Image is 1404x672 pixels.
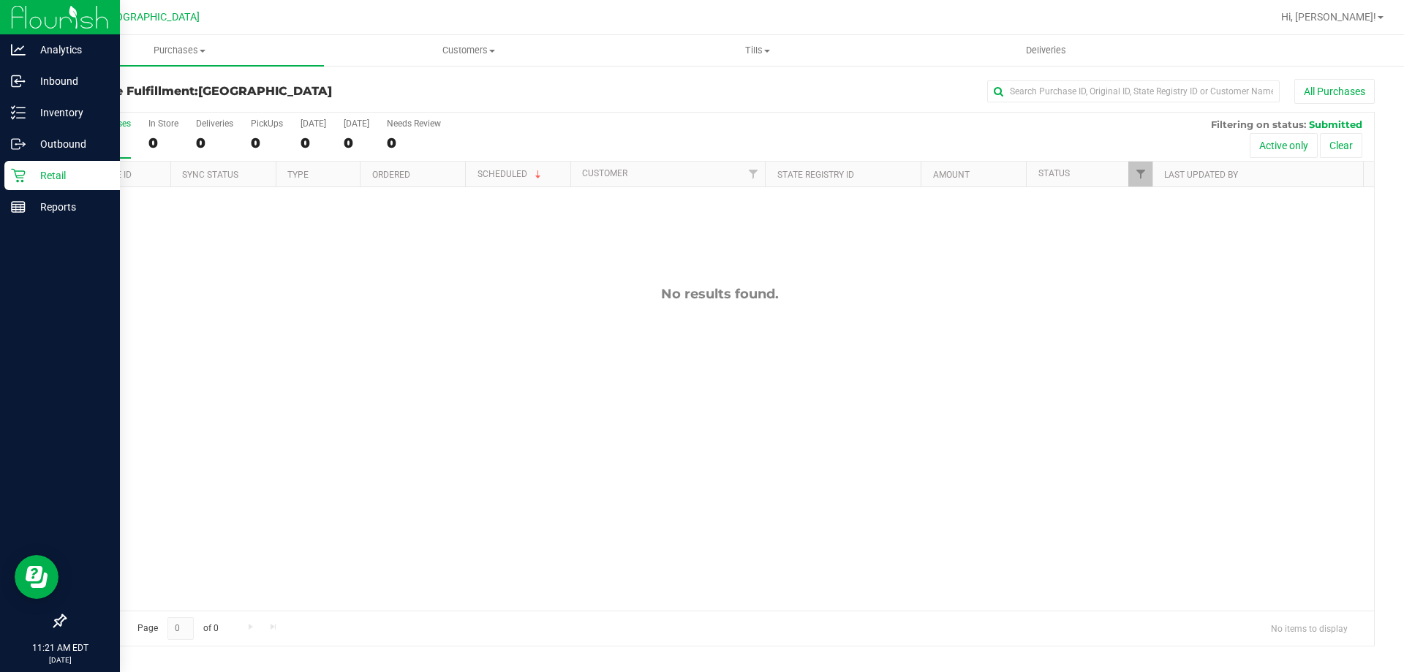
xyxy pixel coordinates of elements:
span: Submitted [1309,118,1362,130]
a: Scheduled [478,169,544,179]
a: Purchases [35,35,324,66]
div: In Store [148,118,178,129]
inline-svg: Inventory [11,105,26,120]
div: No results found. [65,286,1374,302]
span: Filtering on status: [1211,118,1306,130]
a: Customer [582,168,627,178]
div: 0 [344,135,369,151]
a: Sync Status [182,170,238,180]
h3: Purchase Fulfillment: [64,85,501,98]
button: All Purchases [1294,79,1375,104]
input: Search Purchase ID, Original ID, State Registry ID or Customer Name... [987,80,1280,102]
p: Inventory [26,104,113,121]
p: 11:21 AM EDT [7,641,113,654]
inline-svg: Reports [11,200,26,214]
a: Last Updated By [1164,170,1238,180]
span: Customers [325,44,612,57]
a: Filter [741,162,765,186]
div: 0 [301,135,326,151]
a: Tills [613,35,902,66]
a: Status [1038,168,1070,178]
span: Tills [614,44,901,57]
button: Clear [1320,133,1362,158]
div: 0 [148,135,178,151]
span: Purchases [35,44,324,57]
span: Deliveries [1006,44,1086,57]
span: Hi, [PERSON_NAME]! [1281,11,1376,23]
a: Filter [1128,162,1152,186]
p: Outbound [26,135,113,153]
p: Reports [26,198,113,216]
a: Ordered [372,170,410,180]
span: No items to display [1259,617,1359,639]
span: [GEOGRAPHIC_DATA] [198,84,332,98]
inline-svg: Retail [11,168,26,183]
div: [DATE] [344,118,369,129]
div: PickUps [251,118,283,129]
span: Page of 0 [125,617,230,640]
p: [DATE] [7,654,113,665]
div: Deliveries [196,118,233,129]
div: Needs Review [387,118,441,129]
a: State Registry ID [777,170,854,180]
a: Customers [324,35,613,66]
inline-svg: Inbound [11,74,26,88]
inline-svg: Analytics [11,42,26,57]
iframe: Resource center [15,555,58,599]
div: 0 [387,135,441,151]
p: Inbound [26,72,113,90]
p: Analytics [26,41,113,58]
a: Amount [933,170,970,180]
span: [GEOGRAPHIC_DATA] [99,11,200,23]
a: Deliveries [902,35,1190,66]
inline-svg: Outbound [11,137,26,151]
button: Active only [1250,133,1318,158]
div: 0 [196,135,233,151]
div: [DATE] [301,118,326,129]
p: Retail [26,167,113,184]
div: 0 [251,135,283,151]
a: Type [287,170,309,180]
